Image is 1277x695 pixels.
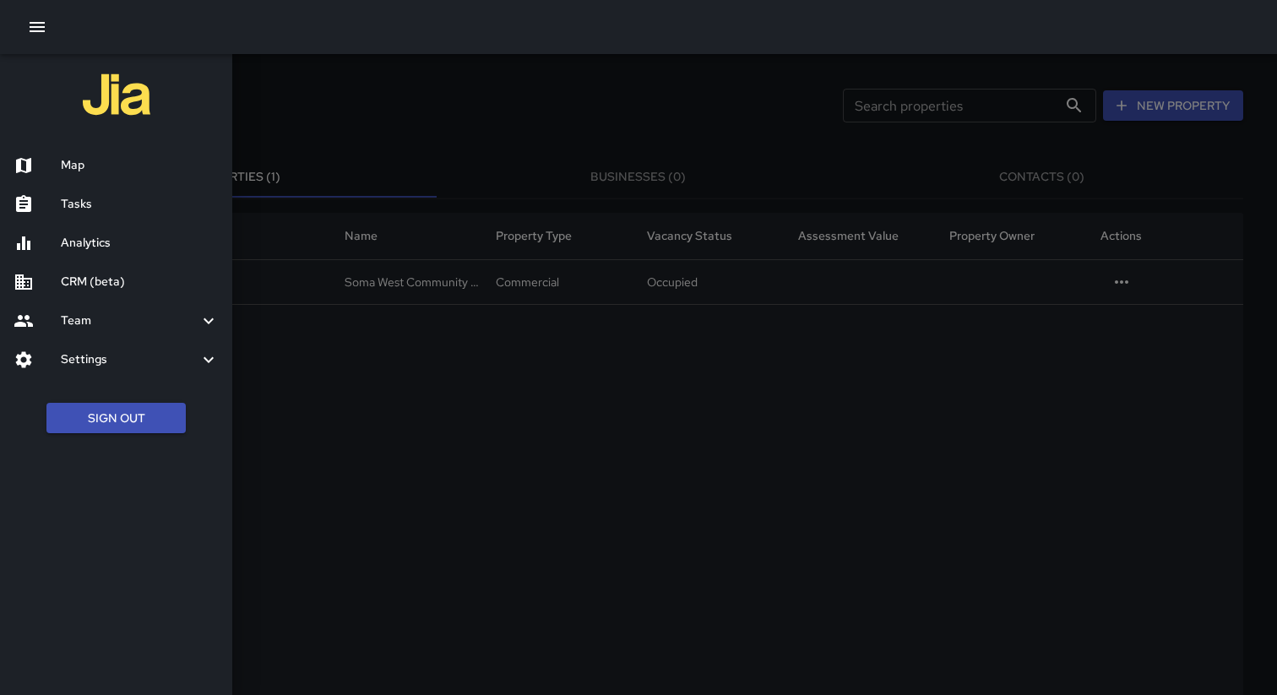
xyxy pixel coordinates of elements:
[61,350,198,369] h6: Settings
[61,273,219,291] h6: CRM (beta)
[61,234,219,252] h6: Analytics
[46,403,186,434] button: Sign Out
[61,195,219,214] h6: Tasks
[61,312,198,330] h6: Team
[83,61,150,128] img: jia-logo
[61,156,219,175] h6: Map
